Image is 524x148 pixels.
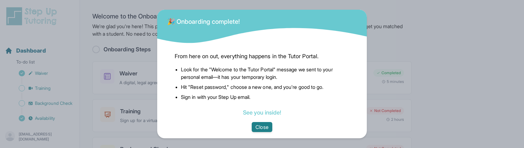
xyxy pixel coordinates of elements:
[252,122,272,132] button: Close
[175,52,349,61] span: From here on out, everything happens in the Tutor Portal.
[167,13,240,26] div: 🎉 Onboarding complete!
[181,66,349,81] li: Look for the "Welcome to the Tutor Portal" message we sent to your personal email—it has your tem...
[181,83,349,91] li: Hit "Reset password," choose a new one, and you're good to go.
[181,93,349,101] li: Sign in with your Step Up email.
[243,109,281,116] a: See you inside!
